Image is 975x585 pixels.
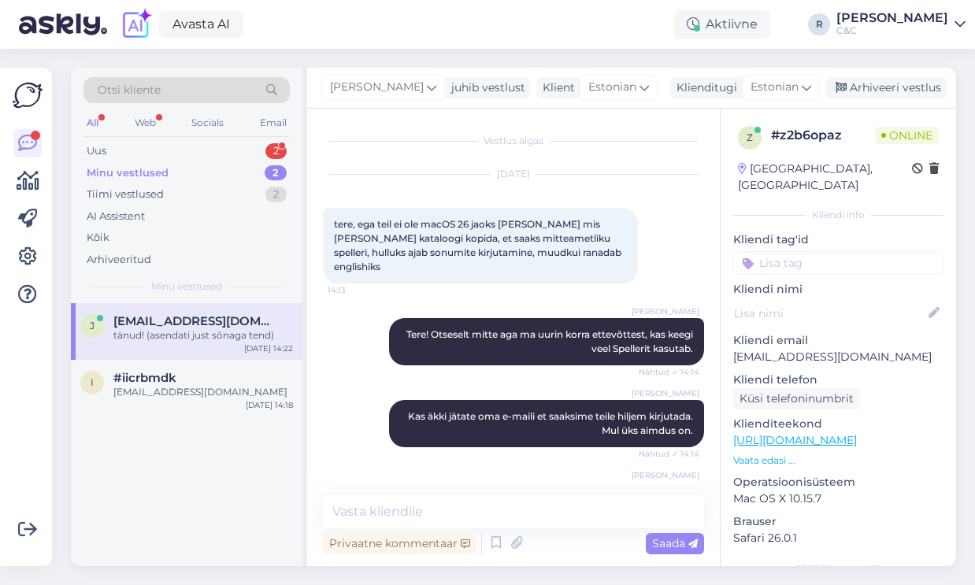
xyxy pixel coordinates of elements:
[257,113,290,133] div: Email
[808,13,830,35] div: R
[113,314,277,328] span: jaan@juhkental.ee
[733,433,857,447] a: [URL][DOMAIN_NAME]
[632,305,699,317] span: [PERSON_NAME]
[733,474,943,491] p: Operatsioonisüsteem
[733,388,860,409] div: Küsi telefoninumbrit
[265,143,287,159] div: 2
[90,320,95,331] span: j
[334,218,624,272] span: tere, ega teil ei ole macOS 26 jaoks [PERSON_NAME] mis [PERSON_NAME] kataloogi kopida, et saaks m...
[265,165,287,181] div: 2
[836,24,948,37] div: C&C
[445,80,525,96] div: juhib vestlust
[87,230,109,246] div: Kõik
[98,82,161,98] span: Otsi kliente
[747,131,753,143] span: z
[733,416,943,432] p: Klienditeekond
[132,113,159,133] div: Web
[323,533,476,554] div: Privaatne kommentaar
[323,134,704,148] div: Vestlus algas
[113,371,176,385] span: #iicrbmdk
[826,77,947,98] div: Arhiveeri vestlus
[113,328,293,342] div: tänud! (asendati just sõnaga tend)
[87,209,145,224] div: AI Assistent
[652,536,698,550] span: Saada
[588,79,636,96] span: Estonian
[87,143,106,159] div: Uus
[328,284,387,296] span: 14:13
[733,208,943,222] div: Kliendi info
[151,280,222,294] span: Minu vestlused
[265,187,287,202] div: 2
[87,187,164,202] div: Tiimi vestlused
[733,349,943,365] p: [EMAIL_ADDRESS][DOMAIN_NAME]
[632,387,699,399] span: [PERSON_NAME]
[632,469,699,481] span: [PERSON_NAME]
[120,8,153,41] img: explore-ai
[406,328,695,354] span: Tere! Otseselt mitte aga ma uurin korra ettevõttest, kas keegi veel Spellerit kasutab.
[733,231,943,248] p: Kliendi tag'id
[875,127,939,144] span: Online
[836,12,966,37] a: [PERSON_NAME]C&C
[733,281,943,298] p: Kliendi nimi
[87,252,151,268] div: Arhiveeritud
[244,342,293,354] div: [DATE] 14:22
[113,385,293,399] div: [EMAIL_ADDRESS][DOMAIN_NAME]
[733,454,943,468] p: Vaata edasi ...
[771,126,875,145] div: # z2b6opaz
[733,491,943,507] p: Mac OS X 10.15.7
[734,305,925,322] input: Lisa nimi
[159,11,243,38] a: Avasta AI
[836,12,948,24] div: [PERSON_NAME]
[246,399,293,411] div: [DATE] 14:18
[733,513,943,530] p: Brauser
[323,167,704,181] div: [DATE]
[408,410,695,436] span: Kas äkki jätate oma e-maili et saaksime teile hiljem kirjutada. Mul üks aimdus on.
[536,80,575,96] div: Klient
[674,10,770,39] div: Aktiivne
[639,366,699,378] span: Nähtud ✓ 14:14
[83,113,102,133] div: All
[733,530,943,546] p: Safari 26.0.1
[188,113,227,133] div: Socials
[87,165,169,181] div: Minu vestlused
[330,79,424,96] span: [PERSON_NAME]
[13,80,43,110] img: Askly Logo
[751,79,799,96] span: Estonian
[670,80,737,96] div: Klienditugi
[639,448,699,460] span: Nähtud ✓ 14:14
[733,332,943,349] p: Kliendi email
[733,251,943,275] input: Lisa tag
[91,376,94,388] span: i
[738,161,912,194] div: [GEOGRAPHIC_DATA], [GEOGRAPHIC_DATA]
[733,562,943,576] div: [PERSON_NAME]
[733,372,943,388] p: Kliendi telefon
